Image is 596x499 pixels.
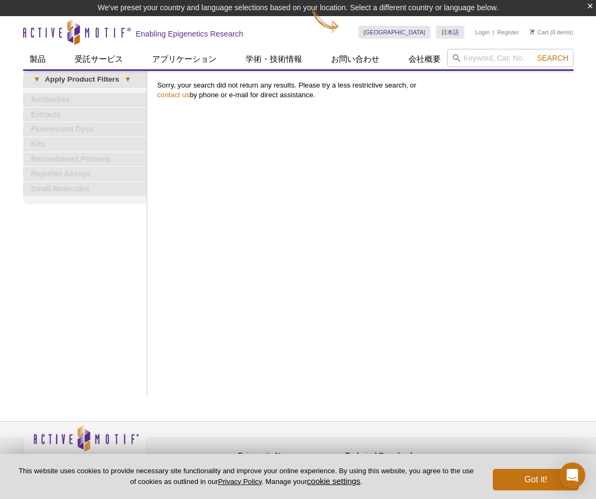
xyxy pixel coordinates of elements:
[402,49,447,69] a: 会社概要
[497,28,519,36] a: Register
[447,49,573,67] input: Keyword, Cat. No.
[537,54,568,62] span: Search
[157,91,190,99] a: contact us
[28,75,45,84] span: ▾
[325,49,386,69] a: お問い合わせ
[146,49,223,69] a: アプリケーション
[530,29,535,34] img: Your Cart
[239,49,308,69] a: 学術・技術情報
[493,469,579,490] button: Got it!
[136,29,243,39] h2: Enabling Epigenetics Research
[218,478,262,486] a: Privacy Policy
[23,93,147,107] a: Antibodies
[23,108,147,122] a: Extracts
[307,476,360,486] button: cookie settings
[23,153,147,167] a: Recombinant Proteins
[534,53,571,63] button: Search
[17,466,475,487] p: This website uses cookies to provide necessary site functionality and improve your online experie...
[346,451,448,460] h4: Technical Downloads
[23,49,52,69] a: 製品
[559,462,585,488] div: Open Intercom Messenger
[238,451,340,460] h4: Epigenetic News
[23,182,147,196] a: Small Molecules
[530,28,549,36] a: Cart
[530,26,573,39] li: (0 items)
[23,122,147,136] a: Fluorescent Dyes
[23,167,147,181] a: Reporter Assays
[23,422,147,465] img: Active Motif,
[23,138,147,151] a: Kits
[358,26,431,39] a: [GEOGRAPHIC_DATA]
[436,26,464,39] a: 日本語
[157,81,568,100] p: Sorry, your search did not return any results. Please try a less restrictive search, or by phone ...
[152,450,194,466] a: Privacy Policy
[453,440,534,464] table: Click to Verify - This site chose Symantec SSL for secure e-commerce and confidential communicati...
[68,49,130,69] a: 受託サービス
[23,71,147,88] a: ▾Apply Product Filters▾
[493,26,494,39] li: |
[311,8,340,33] img: Change Here
[119,75,136,84] span: ▾
[475,28,490,36] a: Login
